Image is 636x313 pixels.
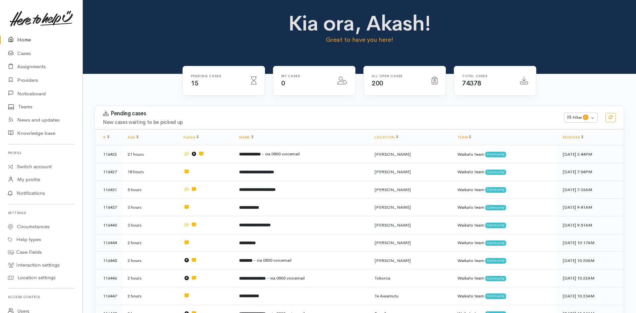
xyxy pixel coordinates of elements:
td: [DATE] 10:20AM [557,252,624,270]
span: [PERSON_NAME] [375,258,411,263]
span: 200 [372,79,383,87]
h6: Profile [8,148,75,157]
span: [PERSON_NAME] [375,204,411,210]
td: Waikato team [452,145,557,163]
td: 116437 [95,198,122,216]
span: Community [485,152,506,157]
h6: Pending cases [191,74,243,78]
span: [PERSON_NAME] [375,151,411,157]
h6: Settings [8,208,75,217]
a: Team [457,135,471,139]
td: 116440 [95,216,122,234]
p: Great to have you here! [229,35,490,44]
td: 5 hours [122,181,178,199]
span: [PERSON_NAME] [375,169,411,175]
span: - via 0800 voicemail [253,257,291,263]
span: 0 [583,115,588,120]
td: [DATE] 9:41AM [557,198,624,216]
span: 0 [281,79,285,87]
span: 74378 [462,79,481,87]
td: 3 hours [122,198,178,216]
h6: All Open cases [372,74,424,78]
button: Filter0 [564,113,598,123]
td: Waikato team [452,269,557,287]
span: - via 0800 voicemail [267,275,305,281]
td: 116422 [95,145,122,163]
td: Waikato team [452,163,557,181]
td: 18 hours [122,163,178,181]
a: Name [239,135,253,139]
td: Waikato team [452,252,557,270]
span: [PERSON_NAME] [375,222,411,228]
span: Community [485,240,506,246]
a: Flags [184,135,199,139]
h6: Access control [8,292,75,301]
span: Community [485,170,506,175]
td: 116447 [95,287,122,305]
td: 116445 [95,252,122,270]
td: 2 hours [122,287,178,305]
a: Location [375,135,398,139]
td: Waikato team [452,216,557,234]
td: 116446 [95,269,122,287]
span: Community [485,205,506,210]
td: [DATE] 7:33AM [557,181,624,199]
td: 2 hours [122,252,178,270]
span: Tokoroa [375,275,390,281]
td: 2 hours [122,234,178,252]
td: Waikato team [452,287,557,305]
a: # [103,135,109,139]
h1: Kia ora, Akash! [229,12,490,35]
td: Waikato team [452,234,557,252]
td: 2 hours [122,269,178,287]
td: [DATE] 7:04PM [557,163,624,181]
td: [DATE] 10:17AM [557,234,624,252]
a: Age [128,135,138,139]
td: Waikato team [452,181,557,199]
span: Community [485,187,506,192]
span: Community [485,276,506,281]
span: Community [485,223,506,228]
td: 21 hours [122,145,178,163]
a: Received [563,135,583,139]
span: Community [485,258,506,263]
span: 15 [191,79,198,87]
span: Community [485,293,506,299]
h4: New cases waiting to be picked up [103,120,556,125]
h6: Total cases [462,74,512,78]
span: [PERSON_NAME] [375,240,411,245]
h6: My cases [281,74,329,78]
span: [PERSON_NAME] [375,187,411,192]
td: [DATE] 10:22AM [557,269,624,287]
td: 116427 [95,163,122,181]
td: [DATE] 10:23AM [557,287,624,305]
td: 116431 [95,181,122,199]
span: - via 0800 voicemail [262,151,300,157]
td: 3 hours [122,216,178,234]
td: 116444 [95,234,122,252]
td: [DATE] 3:44PM [557,145,624,163]
span: Te Awamutu [375,293,398,299]
td: [DATE] 9:51AM [557,216,624,234]
td: Waikato team [452,198,557,216]
h3: Pending cases [103,110,556,117]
